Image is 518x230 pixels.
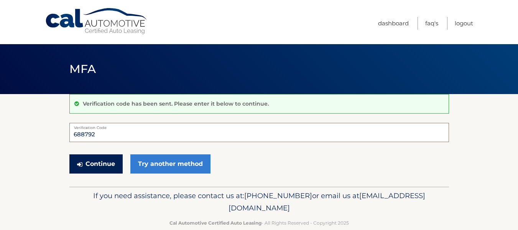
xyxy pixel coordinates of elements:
[69,123,449,129] label: Verification Code
[74,190,444,214] p: If you need assistance, please contact us at: or email us at
[425,17,438,30] a: FAQ's
[69,123,449,142] input: Verification Code
[378,17,409,30] a: Dashboard
[169,220,261,226] strong: Cal Automotive Certified Auto Leasing
[130,154,210,174] a: Try another method
[455,17,473,30] a: Logout
[74,219,444,227] p: - All Rights Reserved - Copyright 2025
[69,154,123,174] button: Continue
[45,8,148,35] a: Cal Automotive
[244,191,312,200] span: [PHONE_NUMBER]
[69,62,96,76] span: MFA
[83,100,269,107] p: Verification code has been sent. Please enter it below to continue.
[229,191,425,212] span: [EMAIL_ADDRESS][DOMAIN_NAME]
